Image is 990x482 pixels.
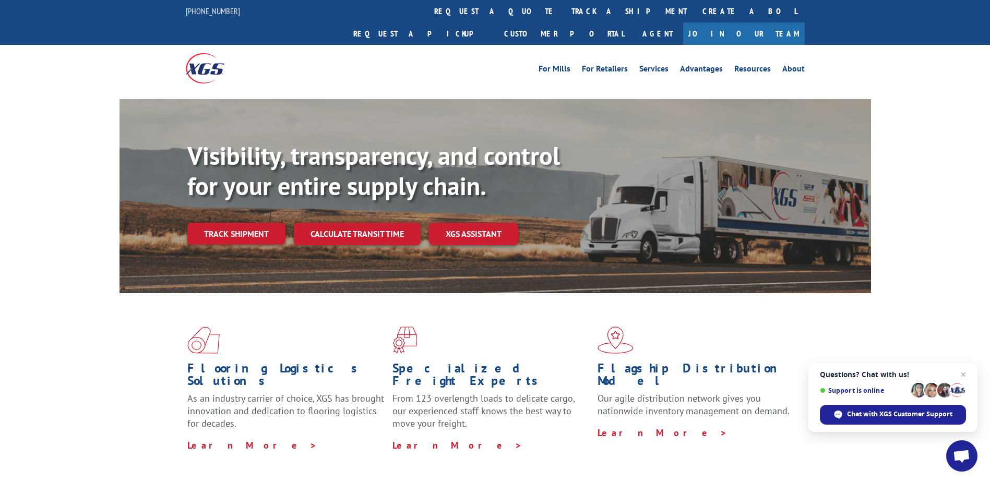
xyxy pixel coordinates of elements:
[392,327,417,354] img: xgs-icon-focused-on-flooring-red
[946,440,977,472] div: Open chat
[187,439,317,451] a: Learn More >
[847,409,952,419] span: Chat with XGS Customer Support
[598,392,790,417] span: Our agile distribution network gives you nationwide inventory management on demand.
[598,427,727,439] a: Learn More >
[820,370,966,379] span: Questions? Chat with us!
[392,392,590,439] p: From 123 overlength loads to delicate cargo, our experienced staff knows the best way to move you...
[957,368,970,381] span: Close chat
[820,387,908,394] span: Support is online
[680,65,723,76] a: Advantages
[392,439,522,451] a: Learn More >
[429,223,518,245] a: XGS ASSISTANT
[632,22,683,45] a: Agent
[539,65,570,76] a: For Mills
[392,362,590,392] h1: Specialized Freight Experts
[186,6,240,16] a: [PHONE_NUMBER]
[187,223,285,245] a: Track shipment
[496,22,632,45] a: Customer Portal
[187,362,385,392] h1: Flooring Logistics Solutions
[582,65,628,76] a: For Retailers
[820,405,966,425] div: Chat with XGS Customer Support
[187,327,220,354] img: xgs-icon-total-supply-chain-intelligence-red
[734,65,771,76] a: Resources
[187,139,560,202] b: Visibility, transparency, and control for your entire supply chain.
[598,362,795,392] h1: Flagship Distribution Model
[683,22,805,45] a: Join Our Team
[598,327,634,354] img: xgs-icon-flagship-distribution-model-red
[782,65,805,76] a: About
[639,65,669,76] a: Services
[294,223,421,245] a: Calculate transit time
[187,392,384,429] span: As an industry carrier of choice, XGS has brought innovation and dedication to flooring logistics...
[345,22,496,45] a: Request a pickup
